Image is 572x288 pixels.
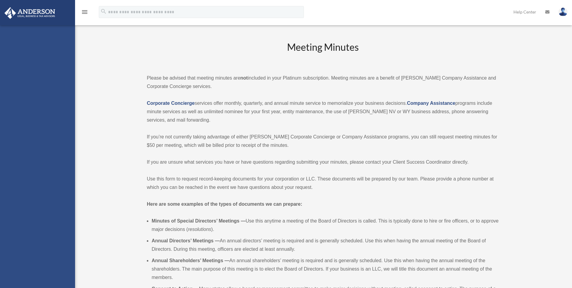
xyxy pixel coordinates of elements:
[152,237,499,253] li: An annual directors’ meeting is required and is generally scheduled. Use this when having the ann...
[407,101,455,106] a: Company Assistance
[147,101,195,106] a: Corporate Concierge
[152,217,499,234] li: Use this anytime a meeting of the Board of Directors is called. This is typically done to hire or...
[152,258,229,263] b: Annual Shareholders’ Meetings —
[100,8,107,15] i: search
[152,256,499,282] li: An annual shareholders’ meeting is required and is generally scheduled. Use this when having the ...
[147,41,499,65] h2: Meeting Minutes
[147,133,499,150] p: If you’re not currently taking advantage of either [PERSON_NAME] Corporate Concierge or Company A...
[147,158,499,166] p: If you are unsure what services you have or have questions regarding submitting your minutes, ple...
[147,99,499,124] p: services offer monthly, quarterly, and annual minute service to memorialize your business decisio...
[147,175,499,192] p: Use this form to request record-keeping documents for your corporation or LLC. These documents wi...
[81,11,88,16] a: menu
[240,75,248,80] strong: not
[152,218,246,223] b: Minutes of Special Directors’ Meetings —
[558,8,567,16] img: User Pic
[3,7,57,19] img: Anderson Advisors Platinum Portal
[81,8,88,16] i: menu
[147,202,302,207] strong: Here are some examples of the types of documents we can prepare:
[188,227,211,232] em: resolutions
[147,74,499,91] p: Please be advised that meeting minutes are included in your Platinum subscription. Meeting minute...
[152,238,220,243] b: Annual Directors’ Meetings —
